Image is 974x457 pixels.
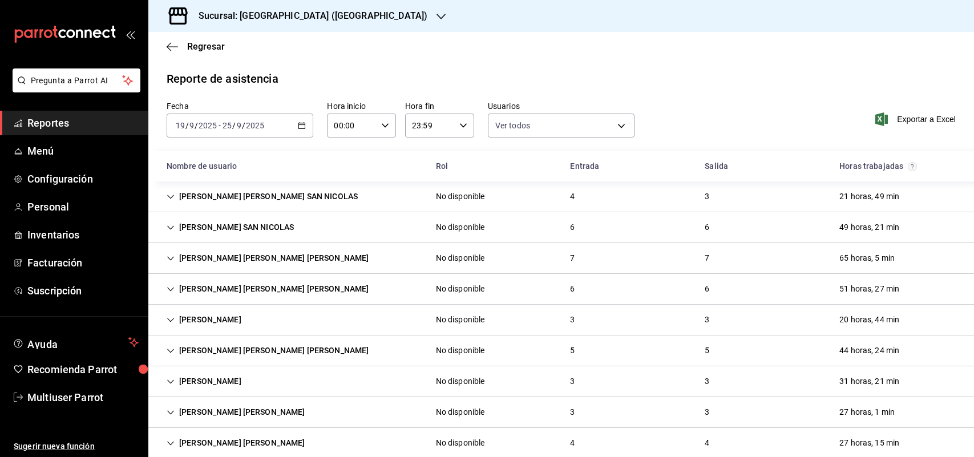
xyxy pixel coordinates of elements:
div: Row [148,243,974,274]
div: Cell [696,402,718,423]
div: Cell [157,309,250,330]
span: Inventarios [27,227,139,242]
span: Menú [27,143,139,159]
div: Cell [830,371,908,392]
div: Cell [696,371,718,392]
div: Cell [830,217,908,238]
div: Head [148,151,974,181]
div: HeadCell [830,156,965,177]
h3: Sucursal: [GEOGRAPHIC_DATA] ([GEOGRAPHIC_DATA]) [189,9,427,23]
input: -- [236,121,242,130]
span: / [185,121,189,130]
div: Cell [830,402,904,423]
span: Facturación [27,255,139,270]
div: Cell [157,248,378,269]
div: Cell [830,186,908,207]
div: Cell [561,432,584,454]
div: No disponible [436,252,485,264]
div: Cell [830,278,908,300]
label: Hora inicio [327,102,396,110]
div: No disponible [436,406,485,418]
span: / [195,121,198,130]
span: Reportes [27,115,139,131]
div: HeadCell [157,156,427,177]
div: Cell [830,340,908,361]
div: Cell [157,340,378,361]
label: Fecha [167,102,313,110]
div: No disponible [436,375,485,387]
span: Regresar [187,41,225,52]
div: Row [148,274,974,305]
div: Cell [157,278,378,300]
button: Exportar a Excel [878,112,956,126]
span: Configuración [27,171,139,187]
div: Cell [427,309,494,330]
div: Cell [561,402,584,423]
input: -- [189,121,195,130]
div: Cell [696,340,718,361]
input: -- [175,121,185,130]
svg: El total de horas trabajadas por usuario es el resultado de la suma redondeada del registro de ho... [908,162,917,171]
div: Cell [561,186,584,207]
div: Cell [696,278,718,300]
div: HeadCell [696,156,830,177]
input: ---- [245,121,265,130]
div: Cell [157,217,303,238]
div: Cell [830,309,908,330]
div: Cell [157,186,367,207]
a: Pregunta a Parrot AI [8,83,140,95]
div: Cell [561,278,584,300]
div: HeadCell [427,156,561,177]
div: No disponible [436,191,485,203]
div: Row [148,335,974,366]
label: Usuarios [488,102,634,110]
div: Cell [427,432,494,454]
div: Cell [427,248,494,269]
span: Multiuser Parrot [27,390,139,405]
div: Row [148,212,974,243]
div: Cell [561,309,584,330]
span: Sugerir nueva función [14,440,139,452]
span: Ayuda [27,335,124,349]
div: Cell [830,248,904,269]
div: Row [148,366,974,397]
div: Cell [427,278,494,300]
div: Cell [696,186,718,207]
div: No disponible [436,345,485,357]
div: Cell [696,432,718,454]
div: Cell [696,217,718,238]
div: Cell [561,248,584,269]
button: open_drawer_menu [126,30,135,39]
span: Ver todos [495,120,530,131]
span: / [242,121,245,130]
div: Cell [427,340,494,361]
div: No disponible [436,437,485,449]
span: - [219,121,221,130]
span: Pregunta a Parrot AI [31,75,123,87]
div: Cell [696,309,718,330]
div: No disponible [436,283,485,295]
input: -- [222,121,232,130]
div: Row [148,181,974,212]
span: / [232,121,236,130]
label: Hora fin [405,102,474,110]
button: Pregunta a Parrot AI [13,68,140,92]
div: Cell [561,217,584,238]
div: Cell [427,186,494,207]
span: Suscripción [27,283,139,298]
div: Cell [561,371,584,392]
span: Personal [27,199,139,215]
div: Cell [561,340,584,361]
button: Regresar [167,41,225,52]
span: Recomienda Parrot [27,362,139,377]
div: Cell [427,402,494,423]
div: Cell [157,402,314,423]
div: Cell [427,371,494,392]
div: Reporte de asistencia [167,70,278,87]
div: No disponible [436,221,485,233]
div: HeadCell [561,156,696,177]
div: Cell [427,217,494,238]
div: Cell [157,432,314,454]
div: Row [148,397,974,428]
